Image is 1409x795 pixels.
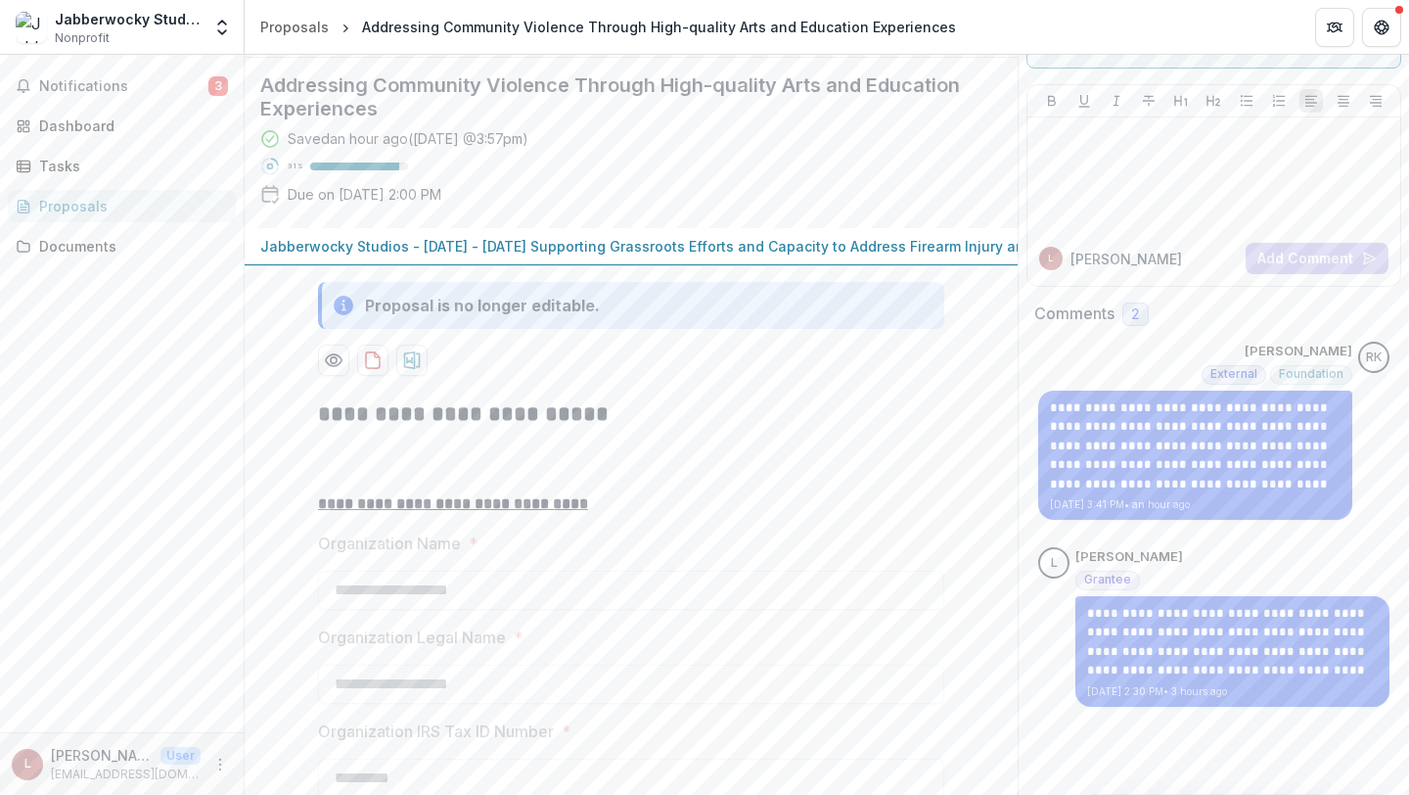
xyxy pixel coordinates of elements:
p: Due on [DATE] 2:00 PM [288,184,441,205]
button: Align Right [1364,89,1387,113]
button: Add Comment [1246,243,1388,274]
span: Foundation [1279,367,1343,381]
p: Organization IRS Tax ID Number [318,720,554,743]
p: 91 % [288,160,302,173]
img: Jabberwocky Studios [16,12,47,43]
div: Dashboard [39,116,220,136]
div: Tasks [39,156,220,176]
div: Linda [1051,557,1058,570]
p: User [160,747,201,765]
button: Strike [1137,89,1160,113]
button: download-proposal [396,345,428,376]
button: Italicize [1105,89,1128,113]
span: 3 [208,76,228,96]
a: Tasks [8,150,236,182]
div: Linda [24,758,31,771]
p: [DATE] 2:30 PM • 3 hours ago [1087,684,1378,699]
button: Align Left [1299,89,1323,113]
span: 2 [1131,306,1140,323]
h2: Comments [1034,304,1114,323]
h2: Addressing Community Violence Through High-quality Arts and Education Experiences [260,73,971,120]
p: Organization Legal Name [318,626,506,649]
button: Align Center [1332,89,1355,113]
p: Jabberwocky Studios - [DATE] - [DATE] Supporting Grassroots Efforts and Capacity to Address Firea... [260,236,1142,257]
p: [PERSON_NAME] [1245,342,1352,361]
button: Bullet List [1235,89,1258,113]
button: Partners [1315,8,1354,47]
p: [PERSON_NAME] [51,745,153,766]
span: Grantee [1084,573,1131,586]
a: Proposals [8,190,236,222]
span: External [1210,367,1257,381]
p: Organization Name [318,532,461,555]
a: Documents [8,230,236,262]
div: Proposal is no longer editable. [365,294,600,317]
div: Jabberwocky Studios [55,9,201,29]
button: More [208,753,232,776]
span: Nonprofit [55,29,110,47]
span: Notifications [39,78,208,95]
button: Get Help [1362,8,1401,47]
a: Proposals [252,13,337,41]
button: Bold [1040,89,1064,113]
a: Dashboard [8,110,236,142]
div: Proposals [260,17,329,37]
button: Open entity switcher [208,8,236,47]
button: Ordered List [1267,89,1291,113]
button: Underline [1072,89,1096,113]
p: [PERSON_NAME] [1075,547,1183,567]
div: Saved an hour ago ( [DATE] @ 3:57pm ) [288,128,528,149]
button: Notifications3 [8,70,236,102]
button: Heading 1 [1169,89,1193,113]
div: Proposals [39,196,220,216]
nav: breadcrumb [252,13,964,41]
div: Addressing Community Violence Through High-quality Arts and Education Experiences [362,17,956,37]
div: Linda [1048,254,1054,263]
p: [DATE] 3:41 PM • an hour ago [1050,497,1341,512]
p: [PERSON_NAME] [1070,249,1182,269]
div: Renee Klann [1366,351,1382,364]
button: download-proposal [357,345,388,376]
button: Heading 2 [1202,89,1225,113]
p: [EMAIL_ADDRESS][DOMAIN_NAME] [51,766,201,783]
button: Preview f146ea4a-9aa5-4a3e-8cec-1d4b2ea6fd7c-0.pdf [318,345,349,376]
div: Documents [39,236,220,257]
